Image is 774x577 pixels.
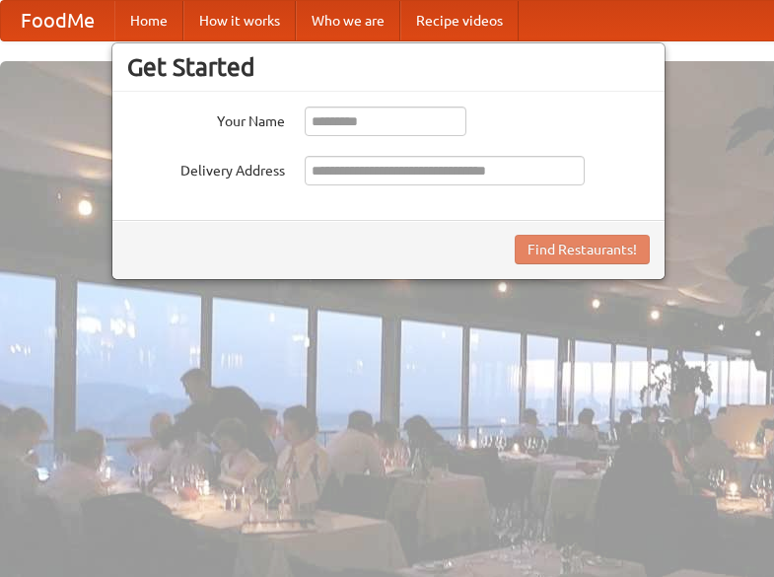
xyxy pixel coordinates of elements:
[183,1,296,40] a: How it works
[515,235,650,264] button: Find Restaurants!
[127,107,285,131] label: Your Name
[1,1,114,40] a: FoodMe
[127,52,650,82] h3: Get Started
[400,1,519,40] a: Recipe videos
[296,1,400,40] a: Who we are
[114,1,183,40] a: Home
[127,156,285,180] label: Delivery Address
